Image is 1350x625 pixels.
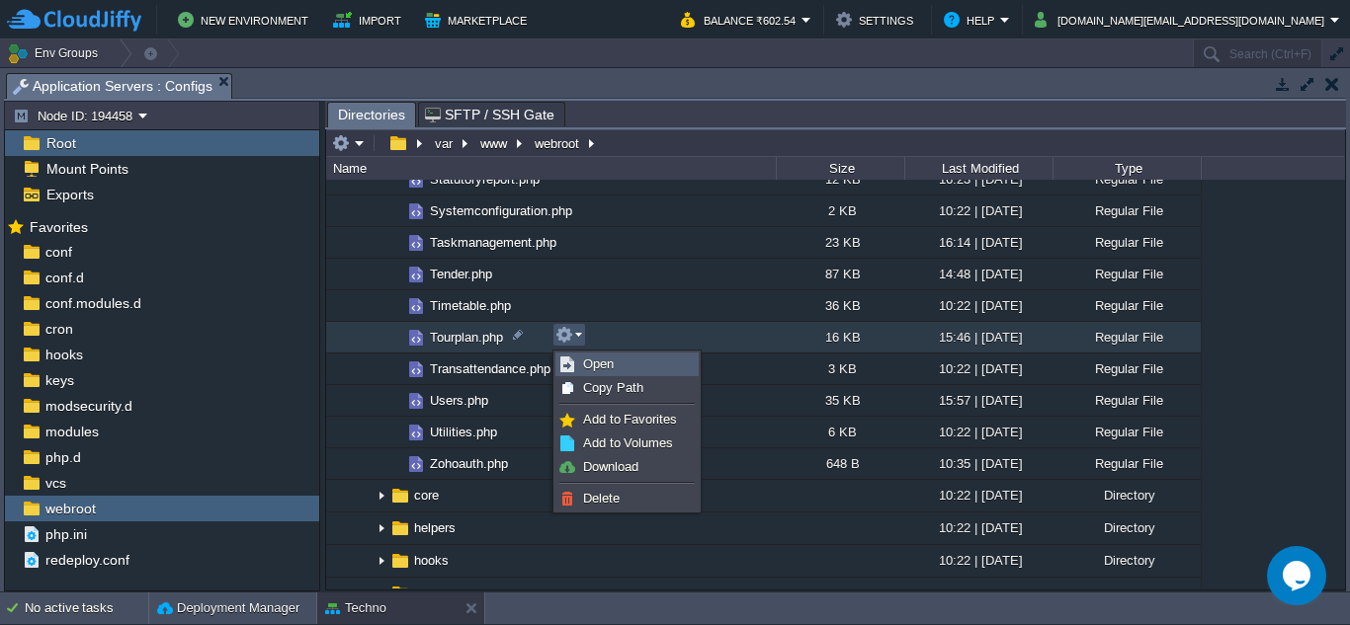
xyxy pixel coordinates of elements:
[583,459,638,474] span: Download
[405,358,427,380] img: AMDAwAAAACH5BAEAAAAALAAAAAABAAEAAAICRAEAOw==
[42,371,77,389] span: keys
[427,171,543,188] a: Statutoryreport.php
[26,218,91,236] span: Favorites
[1267,546,1330,605] iframe: chat widget
[904,578,1053,608] div: 10:22 | [DATE]
[42,346,86,363] a: hooks
[904,385,1053,416] div: 15:57 | [DATE]
[42,243,75,261] a: conf
[389,550,411,572] img: AMDAwAAAACH5BAEAAAAALAAAAAABAAEAAAICRAEAOw==
[42,134,79,152] span: Root
[427,424,500,440] span: Utilities.php
[904,353,1053,384] div: 10:22 | [DATE]
[556,353,698,375] a: Open
[411,585,468,601] a: language
[26,219,91,235] a: Favorites
[1053,578,1201,608] div: Directory
[427,297,514,314] a: Timetable.php
[477,134,512,152] button: www
[157,598,299,618] button: Deployment Manager
[681,8,802,32] button: Balance ₹602.54
[42,474,69,492] span: vcs
[389,417,405,447] img: AMDAwAAAACH5BAEAAAAALAAAAAABAAEAAAICRAEAOw==
[904,322,1053,352] div: 15:46 | [DATE]
[583,380,643,395] span: Copy Path
[425,103,554,126] span: SFTP / SSH Gate
[389,164,405,195] img: AMDAwAAAACH5BAEAAAAALAAAAAABAAEAAAICRAEAOw==
[1053,448,1201,479] div: Regular File
[778,157,904,180] div: Size
[374,481,389,511] img: AMDAwAAAACH5BAEAAAAALAAAAAABAAEAAAICRAEAOw==
[1053,195,1201,226] div: Regular File
[904,164,1053,195] div: 16:23 | [DATE]
[425,8,533,32] button: Marketplace
[1035,8,1330,32] button: [DOMAIN_NAME][EMAIL_ADDRESS][DOMAIN_NAME]
[328,157,776,180] div: Name
[326,129,1345,157] input: Click to enter the path
[904,290,1053,321] div: 10:22 | [DATE]
[556,409,698,430] a: Add to Favorites
[389,385,405,416] img: AMDAwAAAACH5BAEAAAAALAAAAAABAAEAAAICRAEAOw==
[904,480,1053,510] div: 10:22 | [DATE]
[556,456,698,478] a: Download
[583,491,620,506] span: Delete
[1053,545,1201,576] div: Directory
[427,360,553,377] a: Transattendance.php
[42,320,76,338] a: cron
[405,422,427,443] img: AMDAwAAAACH5BAEAAAAALAAAAAABAAEAAAICRAEAOw==
[42,500,99,517] span: webroot
[405,200,427,222] img: AMDAwAAAACH5BAEAAAAALAAAAAABAAEAAAICRAEAOw==
[13,74,212,99] span: Application Servers : Configs
[904,448,1053,479] div: 10:35 | [DATE]
[411,552,452,569] span: hooks
[556,488,698,509] a: Delete
[405,390,427,412] img: AMDAwAAAACH5BAEAAAAALAAAAAABAAEAAAICRAEAOw==
[532,134,584,152] button: webroot
[776,385,904,416] div: 35 KB
[1053,417,1201,447] div: Regular File
[427,234,559,251] span: Taskmanagement.php
[556,432,698,454] a: Add to Volumes
[389,322,405,352] img: AMDAwAAAACH5BAEAAAAALAAAAAABAAEAAAICRAEAOw==
[25,592,148,624] div: No active tasks
[333,8,407,32] button: Import
[13,107,138,124] button: Node ID: 194458
[42,397,135,415] span: modsecurity.d
[427,455,511,472] a: Zohoauth.php
[338,103,405,127] span: Directories
[906,157,1053,180] div: Last Modified
[776,417,904,447] div: 6 KB
[325,598,386,618] button: Techno
[583,435,673,450] span: Add to Volumes
[432,134,458,152] button: var
[405,264,427,285] img: AMDAwAAAACH5BAEAAAAALAAAAAABAAEAAAICRAEAOw==
[776,164,904,195] div: 12 KB
[405,232,427,254] img: AMDAwAAAACH5BAEAAAAALAAAAAABAAEAAAICRAEAOw==
[776,259,904,289] div: 87 KB
[1053,164,1201,195] div: Regular File
[389,259,405,289] img: AMDAwAAAACH5BAEAAAAALAAAAAABAAEAAAICRAEAOw==
[42,551,132,569] a: redeploy.conf
[1053,353,1201,384] div: Regular File
[42,294,144,312] a: conf.modules.d
[389,290,405,321] img: AMDAwAAAACH5BAEAAAAALAAAAAABAAEAAAICRAEAOw==
[389,517,411,539] img: AMDAwAAAACH5BAEAAAAALAAAAAABAAEAAAICRAEAOw==
[42,160,131,178] a: Mount Points
[427,266,495,282] a: Tender.php
[776,353,904,384] div: 3 KB
[1053,227,1201,258] div: Regular File
[42,448,84,466] span: php.d
[944,8,1000,32] button: Help
[389,448,405,479] img: AMDAwAAAACH5BAEAAAAALAAAAAABAAEAAAICRAEAOw==
[427,329,506,346] span: Tourplan.php
[405,327,427,349] img: AMDAwAAAACH5BAEAAAAALAAAAAABAAEAAAICRAEAOw==
[42,423,102,440] a: modules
